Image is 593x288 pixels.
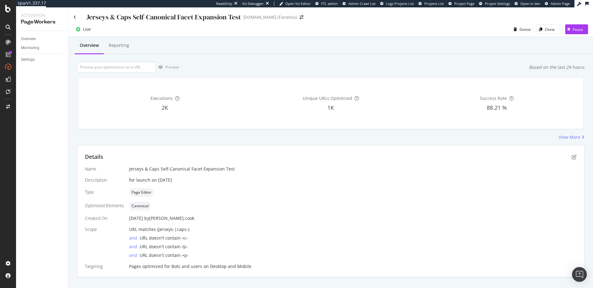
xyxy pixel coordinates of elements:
[529,64,584,70] div: Based on the last 24 hours
[171,263,202,269] div: Bots and users
[386,1,414,6] span: Logs Projects List
[132,204,149,208] span: Canonical
[327,104,334,111] span: 1K
[140,252,189,258] span: URL doesn't contain +p-
[243,14,297,20] div: [DOMAIN_NAME] (Fanatics)
[242,1,264,6] div: Viz Debugger:
[487,104,507,111] span: 88.21 %
[454,1,474,6] span: Project Page
[572,154,577,159] div: pen-to-square
[129,263,577,269] div: Pages optimized for on
[129,202,151,210] div: neutral label
[216,1,233,6] div: ReadOnly:
[21,19,63,26] div: PageWorkers
[83,26,91,32] div: Live
[21,45,39,51] div: Monitoring
[511,24,531,34] button: Delete
[348,1,376,6] span: Admin Crawl List
[315,1,338,6] a: FTL admin
[545,1,570,6] a: Admin Page
[343,1,376,6] a: Admin Crawl List
[129,177,577,183] div: for launch on [DATE]
[150,95,173,101] span: Executions
[565,24,588,34] button: Pause
[85,177,124,183] div: Description
[424,1,444,6] span: Projects List
[129,226,189,232] span: URL matches (jerseys-|caps-)
[300,15,303,19] div: arrow-right-arrow-left
[480,95,507,101] span: Success Rate
[519,27,531,32] div: Delete
[485,1,510,6] span: Project Settings
[129,166,577,172] div: Jerseys & Caps Self-Canonical Facet Expansion Test
[21,36,36,42] div: Overview
[545,27,555,32] div: Clone
[418,1,444,6] a: Projects List
[21,56,35,63] div: Settings
[479,1,510,6] a: Project Settings
[85,226,124,232] div: Scope
[109,42,129,48] div: Reporting
[559,134,584,140] a: View More
[321,1,338,6] span: FTL admin
[279,1,311,6] a: Open Viz Editor
[536,24,560,34] button: Clone
[285,1,311,6] span: Open Viz Editor
[129,235,140,241] div: and
[21,36,64,42] a: Overview
[162,104,168,111] span: 2K
[85,166,124,172] div: Name
[448,1,474,6] a: Project Page
[21,12,63,19] div: Activation
[21,45,64,51] a: Monitoring
[132,191,151,194] span: Page Editor
[129,252,140,258] div: and
[210,263,251,269] div: Desktop and Mobile
[85,203,124,209] div: Optimized Elements
[520,1,540,6] span: Open in dev
[129,188,154,197] div: neutral label
[129,244,140,250] div: and
[74,15,76,19] a: Click to go back
[515,1,540,6] a: Open in dev
[140,235,188,241] span: URL doesn't contain +c-
[572,267,587,282] div: Open Intercom Messenger
[559,134,580,140] div: View More
[129,215,577,221] div: [DATE]
[144,215,194,221] div: by [PERSON_NAME].cook
[85,215,124,221] div: Created On
[551,1,570,6] span: Admin Page
[573,27,583,32] div: Pause
[380,1,414,6] a: Logs Projects List
[303,95,352,101] span: Unique URLs Optimized
[85,153,103,161] div: Details
[85,189,124,195] div: Type
[21,56,64,63] a: Settings
[86,12,241,22] div: Jerseys & Caps Self-Canonical Facet Expansion Test
[80,42,99,48] div: Overview
[156,62,179,72] button: Preview
[165,64,179,70] div: Preview
[85,263,124,269] div: Targeting
[77,62,156,72] input: Preview your optimization on a URL
[140,244,188,249] span: URL doesn't contain /p-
